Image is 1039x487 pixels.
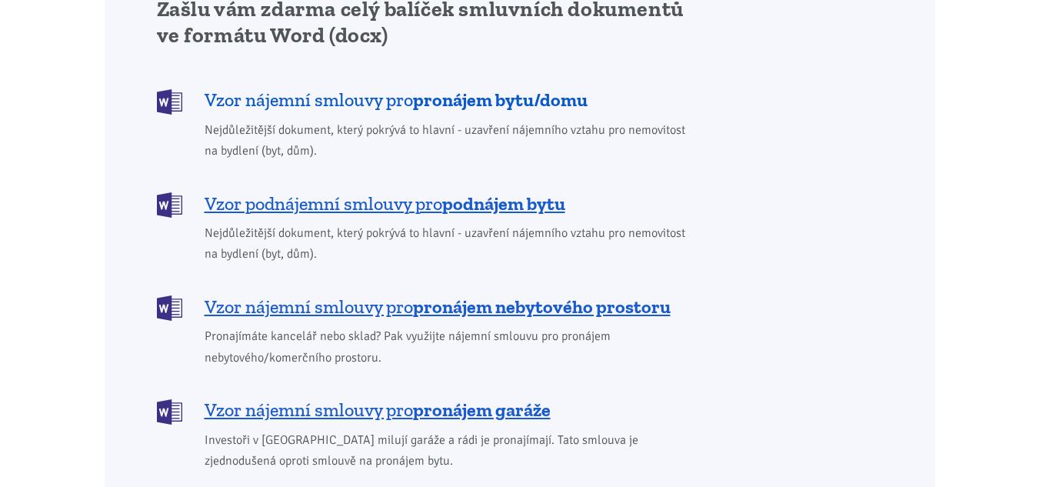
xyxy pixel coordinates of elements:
b: pronájem bytu/domu [413,88,588,111]
span: Investoři v [GEOGRAPHIC_DATA] milují garáže a rádi je pronajímají. Tato smlouva je zjednodušená o... [205,430,696,472]
span: Vzor nájemní smlouvy pro [205,88,588,112]
span: Vzor nájemní smlouvy pro [205,398,551,422]
a: Vzor nájemní smlouvy propronájem bytu/domu [157,88,696,113]
b: podnájem bytu [442,192,565,215]
span: Nejdůležitější dokument, který pokrývá to hlavní - uzavření nájemního vztahu pro nemovitost na by... [205,120,696,162]
img: DOCX (Word) [157,89,182,115]
img: DOCX (Word) [157,192,182,218]
a: Vzor nájemní smlouvy propronájem nebytového prostoru [157,294,696,319]
b: pronájem garáže [413,399,551,421]
span: Vzor nájemní smlouvy pro [205,295,671,319]
span: Vzor podnájemní smlouvy pro [205,192,565,216]
b: pronájem nebytového prostoru [413,295,671,318]
img: DOCX (Word) [157,295,182,321]
span: Pronajímáte kancelář nebo sklad? Pak využijte nájemní smlouvu pro pronájem nebytového/komerčního ... [205,326,696,368]
img: DOCX (Word) [157,399,182,425]
span: Nejdůležitější dokument, který pokrývá to hlavní - uzavření nájemního vztahu pro nemovitost na by... [205,223,696,265]
a: Vzor podnájemní smlouvy propodnájem bytu [157,191,696,216]
a: Vzor nájemní smlouvy propronájem garáže [157,398,696,423]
